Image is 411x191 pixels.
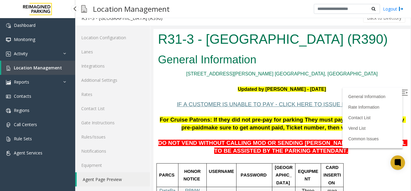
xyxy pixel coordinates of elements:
img: 'icon' [6,94,11,99]
span: Dashboard [14,22,36,28]
a: Location Management [1,61,75,75]
img: 'icon' [6,66,11,71]
a: Vend List [195,97,212,102]
span: IF A CUSTOMER IS UNABLE TO PAY - CLICK HERE TO ISSUE HONOR NOTICE [23,72,232,78]
button: Back to Directory [363,14,405,23]
span: make sure to get amount paid, Ticket number, then vend them out. [50,95,227,102]
a: DataPark [6,159,22,172]
a: Integrations [75,59,150,73]
img: logout [399,6,403,12]
a: Rules/Issues [75,130,150,144]
span: Rule Sets [14,136,32,142]
a: Lanes [75,45,150,59]
img: Open/Close Sidebar Menu [248,61,254,67]
a: Location Configuration [75,30,150,45]
h3: Location Management [90,2,173,16]
div: R31-3 - [GEOGRAPHIC_DATA] (R390) [82,14,162,22]
a: General Information [195,65,232,70]
a: IF A CUSTOMER IS UNABLE TO PAY - CLICK HERE TO ISSUE HONOR NOTICE [23,73,232,78]
span: CARD INSERTION [170,136,187,156]
span: Activity [14,51,28,56]
a: Rates [75,87,150,101]
span: Monitoring [14,37,35,42]
span: PARCS [6,144,21,148]
img: 'icon' [6,123,11,127]
a: Additional Settings [75,73,150,87]
a: [STREET_ADDRESS][PERSON_NAME] [GEOGRAPHIC_DATA], [GEOGRAPHIC_DATA] [33,42,224,47]
span: [GEOGRAPHIC_DATA] [121,136,139,156]
img: 'icon' [6,108,11,113]
a: Notifications [75,144,150,158]
a: Equipment [75,158,150,172]
img: 'icon' [6,151,11,156]
span: Location Management [14,65,62,71]
a: Agent Page Preview [77,172,150,186]
img: 'icon' [6,52,11,56]
a: Logout [383,6,403,12]
a: Rate Information [195,76,226,81]
h2: General Information [5,23,252,39]
span: PASSWORD [87,144,113,148]
h1: R31-3 - [GEOGRAPHIC_DATA] (R390) [5,1,252,20]
a: Contact List [195,86,217,91]
img: pageIcon [81,2,87,16]
span: USERNAME [55,140,81,145]
a: Gate Instructions [75,116,150,130]
img: 'icon' [6,23,11,28]
span: EQUIPMENT [144,140,165,153]
a: Common Issues [195,107,225,112]
img: 'icon' [6,37,11,42]
span: Regions [14,107,29,113]
span: Reports [14,79,29,85]
span: HONOR NOTICE [30,140,48,153]
span: Contacts [14,93,31,99]
font: Updated by [PERSON_NAME] - [DATE] [84,58,172,63]
img: 'icon' [6,137,11,142]
span: For Cruise Patrons: If they did not pre-pay for parking They must pay for their Ticket. If they p... [6,88,252,102]
span: Call Centers [14,122,37,127]
span: DO NOT VEND WITHOUT CALLING MOD OR SENDING [PERSON_NAME] TO THE 5TH LEVEL TO BE ASSISTED BY THE P... [5,111,254,125]
img: 'icon' [6,80,11,85]
span: Agent Services [14,150,42,156]
a: Contact List [75,101,150,116]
